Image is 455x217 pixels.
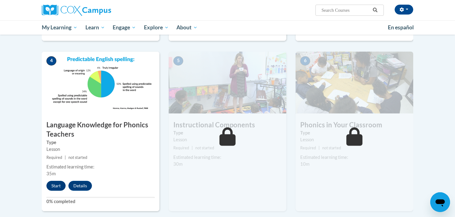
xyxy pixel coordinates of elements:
[395,5,413,15] button: Account Settings
[42,5,111,16] img: Cox Campus
[85,24,105,31] span: Learn
[318,146,320,150] span: |
[173,161,183,167] span: 30m
[68,181,92,191] button: Details
[192,146,193,150] span: |
[176,24,197,31] span: About
[46,171,56,176] span: 35m
[32,20,422,35] div: Main menu
[384,21,418,34] a: En español
[321,6,370,14] input: Search Courses
[144,24,169,31] span: Explore
[173,20,202,35] a: About
[370,6,380,14] button: Search
[300,161,310,167] span: 10m
[173,136,282,143] div: Lesson
[81,20,109,35] a: Learn
[46,164,155,170] div: Estimated learning time:
[65,155,66,160] span: |
[173,130,282,136] label: Type
[38,20,81,35] a: My Learning
[300,136,409,143] div: Lesson
[173,146,189,150] span: Required
[42,52,159,113] img: Course Image
[68,155,87,160] span: not started
[140,20,173,35] a: Explore
[296,52,413,113] img: Course Image
[195,146,214,150] span: not started
[300,146,316,150] span: Required
[109,20,140,35] a: Engage
[173,56,183,66] span: 5
[169,52,286,113] img: Course Image
[46,198,155,205] label: 0% completed
[169,120,286,130] h3: Instructional Components
[300,154,409,161] div: Estimated learning time:
[46,146,155,153] div: Lesson
[113,24,136,31] span: Engage
[300,56,310,66] span: 6
[296,120,413,130] h3: Phonics in Your Classroom
[46,139,155,146] label: Type
[322,146,341,150] span: not started
[42,120,159,139] h3: Language Knowledge for Phonics Teachers
[388,24,414,31] span: En español
[46,155,62,160] span: Required
[46,56,56,66] span: 4
[300,130,409,136] label: Type
[173,154,282,161] div: Estimated learning time:
[430,192,450,212] iframe: Button to launch messaging window
[46,181,66,191] button: Start
[42,24,77,31] span: My Learning
[42,5,159,16] a: Cox Campus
